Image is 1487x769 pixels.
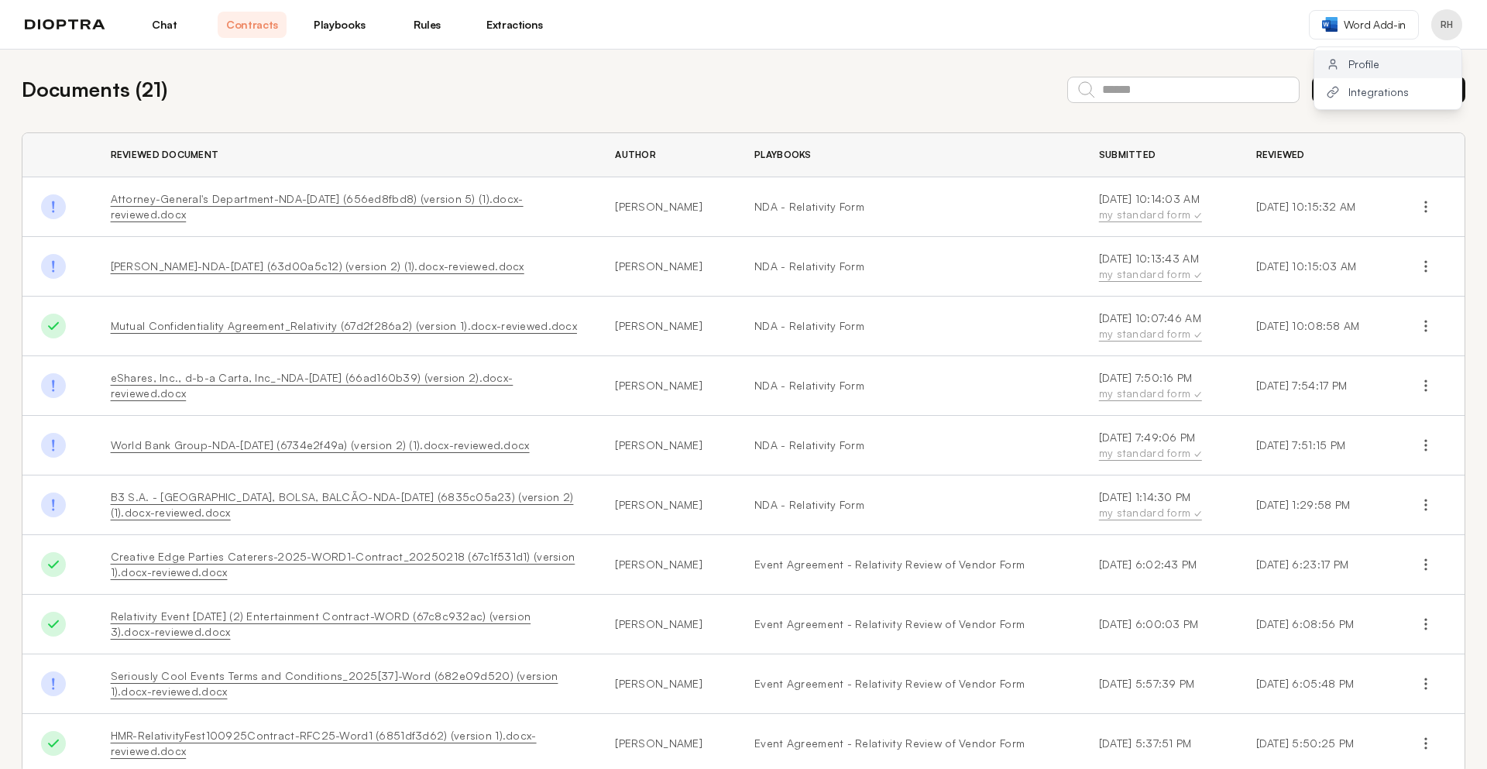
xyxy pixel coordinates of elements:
td: [PERSON_NAME] [596,595,736,654]
a: Playbooks [305,12,374,38]
td: [DATE] 10:15:03 AM [1238,237,1396,297]
a: World Bank Group-NDA-[DATE] (6734e2f49a) (version 2) (1).docx-reviewed.docx [111,438,530,451]
div: my standard form ✓ [1099,445,1219,461]
td: [DATE] 5:57:39 PM [1080,654,1238,714]
a: B3 S.A. - [GEOGRAPHIC_DATA], BOLSA, BALCÃO-NDA-[DATE] (6835c05a23) (version 2) (1).docx-reviewed.... [111,490,574,519]
td: [PERSON_NAME] [596,535,736,595]
th: Author [596,133,736,177]
a: NDA - Relativity Form [754,259,1062,274]
div: my standard form ✓ [1099,326,1219,342]
button: Profile menu [1431,9,1462,40]
a: Extractions [480,12,549,38]
a: Contracts [218,12,287,38]
a: NDA - Relativity Form [754,318,1062,334]
th: Reviewed Document [92,133,597,177]
span: Word Add-in [1344,17,1406,33]
img: logo [25,19,105,30]
h2: Documents ( 21 ) [22,74,167,105]
td: [DATE] 6:02:43 PM [1080,535,1238,595]
th: Submitted [1080,133,1238,177]
a: [PERSON_NAME]-NDA-[DATE] (63d00a5c12) (version 2) (1).docx-reviewed.docx [111,259,524,273]
button: Profile [1314,50,1461,78]
img: Done [41,493,66,517]
td: [PERSON_NAME] [596,654,736,714]
td: [DATE] 6:00:03 PM [1080,595,1238,654]
img: Done [41,552,66,577]
img: Done [41,671,66,696]
td: [DATE] 6:05:48 PM [1238,654,1396,714]
td: [PERSON_NAME] [596,475,736,535]
td: [PERSON_NAME] [596,177,736,237]
a: Creative Edge Parties Caterers-2025-WORD1-Contract_20250218 (67c1f531d1) (version 1).docx-reviewe... [111,550,575,578]
img: Done [41,254,66,279]
td: [PERSON_NAME] [596,237,736,297]
a: Relativity Event [DATE] (2) Entertainment Contract-WORD (67c8c932ac) (version 3).docx-reviewed.docx [111,609,531,638]
td: [DATE] 1:29:58 PM [1238,475,1396,535]
td: [DATE] 7:51:15 PM [1238,416,1396,475]
td: [PERSON_NAME] [596,356,736,416]
a: NDA - Relativity Form [754,438,1062,453]
td: [DATE] 1:14:30 PM [1080,475,1238,535]
button: Review New Document [1312,77,1465,103]
img: word [1322,17,1338,32]
div: my standard form ✓ [1099,505,1219,520]
a: NDA - Relativity Form [754,199,1062,215]
img: Done [41,194,66,219]
div: my standard form ✓ [1099,266,1219,282]
td: [DATE] 10:15:32 AM [1238,177,1396,237]
td: [DATE] 7:49:06 PM [1080,416,1238,475]
a: NDA - Relativity Form [754,378,1062,393]
a: Mutual Confidentiality Agreement_Relativity (67d2f286a2) (version 1).docx-reviewed.docx [111,319,577,332]
td: [DATE] 6:08:56 PM [1238,595,1396,654]
td: [PERSON_NAME] [596,416,736,475]
div: my standard form ✓ [1099,386,1219,401]
th: Reviewed [1238,133,1396,177]
td: [DATE] 7:54:17 PM [1238,356,1396,416]
a: Attorney-General's Department-NDA-[DATE] (656ed8fbd8) (version 5) (1).docx-reviewed.docx [111,192,524,221]
a: Seriously Cool Events Terms and Conditions_2025[37]-Word (682e09d520) (version 1).docx-reviewed.docx [111,669,558,698]
th: Playbooks [736,133,1080,177]
a: HMR-RelativityFest100925Contract-RFC25-Word1 (6851df3d62) (version 1).docx-reviewed.docx [111,729,537,757]
img: Done [41,731,66,756]
a: Event Agreement - Relativity Review of Vendor Form [754,616,1062,632]
a: Word Add-in [1309,10,1419,39]
div: my standard form ✓ [1099,207,1219,222]
td: [PERSON_NAME] [596,297,736,356]
a: Rules [393,12,462,38]
td: [DATE] 10:14:03 AM [1080,177,1238,237]
a: eShares, Inc., d-b-a Carta, Inc_-NDA-[DATE] (66ad160b39) (version 2).docx-reviewed.docx [111,371,513,400]
img: Done [41,314,66,338]
td: [DATE] 10:08:58 AM [1238,297,1396,356]
a: Event Agreement - Relativity Review of Vendor Form [754,557,1062,572]
a: Event Agreement - Relativity Review of Vendor Form [754,676,1062,692]
a: Chat [130,12,199,38]
td: [DATE] 10:13:43 AM [1080,237,1238,297]
td: [DATE] 6:23:17 PM [1238,535,1396,595]
td: [DATE] 7:50:16 PM [1080,356,1238,416]
a: NDA - Relativity Form [754,497,1062,513]
img: Done [41,373,66,398]
td: [DATE] 10:07:46 AM [1080,297,1238,356]
img: Done [41,612,66,637]
a: Event Agreement - Relativity Review of Vendor Form [754,736,1062,751]
button: Integrations [1314,78,1461,106]
img: Done [41,433,66,458]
